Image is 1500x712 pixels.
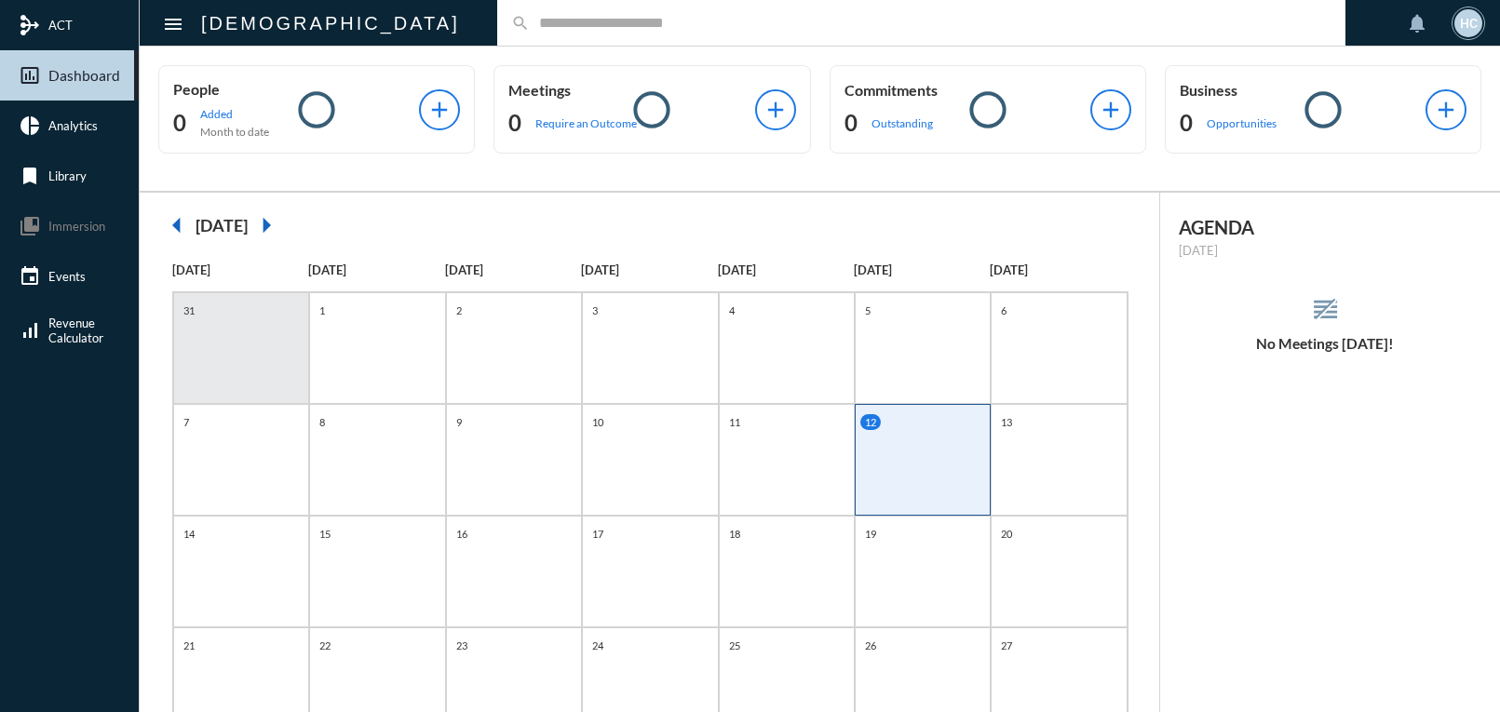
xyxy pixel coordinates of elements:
[860,526,881,542] p: 19
[588,638,608,653] p: 24
[990,262,1126,277] p: [DATE]
[724,414,745,430] p: 11
[19,319,41,342] mat-icon: signal_cellular_alt
[996,414,1017,430] p: 13
[1160,335,1491,352] h5: No Meetings [DATE]!
[1179,216,1472,238] h2: AGENDA
[588,526,608,542] p: 17
[854,262,990,277] p: [DATE]
[860,302,875,318] p: 5
[588,414,608,430] p: 10
[48,118,98,133] span: Analytics
[196,215,248,235] h2: [DATE]
[452,414,466,430] p: 9
[445,262,581,277] p: [DATE]
[162,13,184,35] mat-icon: Side nav toggle icon
[155,5,192,42] button: Toggle sidenav
[588,302,602,318] p: 3
[179,526,199,542] p: 14
[996,526,1017,542] p: 20
[724,526,745,542] p: 18
[315,414,330,430] p: 8
[19,265,41,288] mat-icon: event
[718,262,854,277] p: [DATE]
[860,638,881,653] p: 26
[179,414,194,430] p: 7
[19,215,41,237] mat-icon: collections_bookmark
[452,526,472,542] p: 16
[179,638,199,653] p: 21
[158,207,196,244] mat-icon: arrow_left
[48,269,86,284] span: Events
[1454,9,1482,37] div: HC
[172,262,308,277] p: [DATE]
[48,168,87,183] span: Library
[19,14,41,36] mat-icon: mediation
[19,64,41,87] mat-icon: insert_chart_outlined
[996,302,1011,318] p: 6
[452,638,472,653] p: 23
[315,638,335,653] p: 22
[19,165,41,187] mat-icon: bookmark
[724,302,739,318] p: 4
[48,316,103,345] span: Revenue Calculator
[1179,243,1472,258] p: [DATE]
[248,207,285,244] mat-icon: arrow_right
[48,18,73,33] span: ACT
[452,302,466,318] p: 2
[1406,12,1428,34] mat-icon: notifications
[179,302,199,318] p: 31
[996,638,1017,653] p: 27
[48,67,120,84] span: Dashboard
[201,8,460,38] h2: [DEMOGRAPHIC_DATA]
[581,262,717,277] p: [DATE]
[19,114,41,137] mat-icon: pie_chart
[308,262,444,277] p: [DATE]
[48,219,105,234] span: Immersion
[1310,294,1341,325] mat-icon: reorder
[511,14,530,33] mat-icon: search
[315,526,335,542] p: 15
[860,414,881,430] p: 12
[724,638,745,653] p: 25
[315,302,330,318] p: 1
